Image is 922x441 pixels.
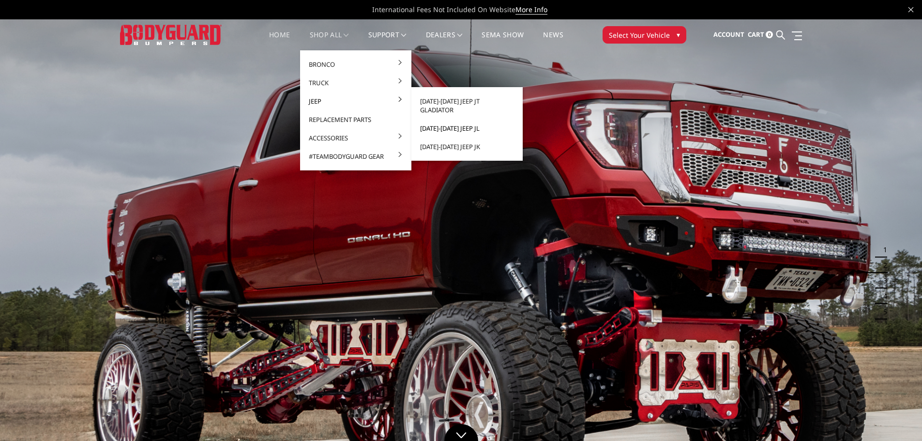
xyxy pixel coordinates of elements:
a: [DATE]-[DATE] Jeep JL [415,119,519,137]
span: Select Your Vehicle [609,30,670,40]
a: Replacement Parts [304,110,408,129]
button: 3 of 5 [877,273,887,289]
span: Account [713,30,744,39]
a: Jeep [304,92,408,110]
iframe: Chat Widget [874,395,922,441]
a: More Info [515,5,547,15]
a: News [543,31,563,50]
a: [DATE]-[DATE] Jeep JT Gladiator [415,92,519,119]
a: Home [269,31,290,50]
span: 0 [766,31,773,38]
button: 5 of 5 [877,304,887,319]
button: 4 of 5 [877,289,887,304]
button: 2 of 5 [877,258,887,273]
a: Bronco [304,55,408,74]
a: Dealers [426,31,463,50]
img: BODYGUARD BUMPERS [120,25,222,45]
a: #TeamBodyguard Gear [304,147,408,166]
span: ▾ [677,30,680,40]
a: Account [713,22,744,48]
a: Click to Down [444,424,478,441]
a: [DATE]-[DATE] Jeep JK [415,137,519,156]
a: Truck [304,74,408,92]
a: Support [368,31,407,50]
a: Cart 0 [748,22,773,48]
span: Cart [748,30,764,39]
a: Accessories [304,129,408,147]
button: 1 of 5 [877,242,887,258]
a: shop all [310,31,349,50]
button: Select Your Vehicle [603,26,686,44]
a: SEMA Show [482,31,524,50]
